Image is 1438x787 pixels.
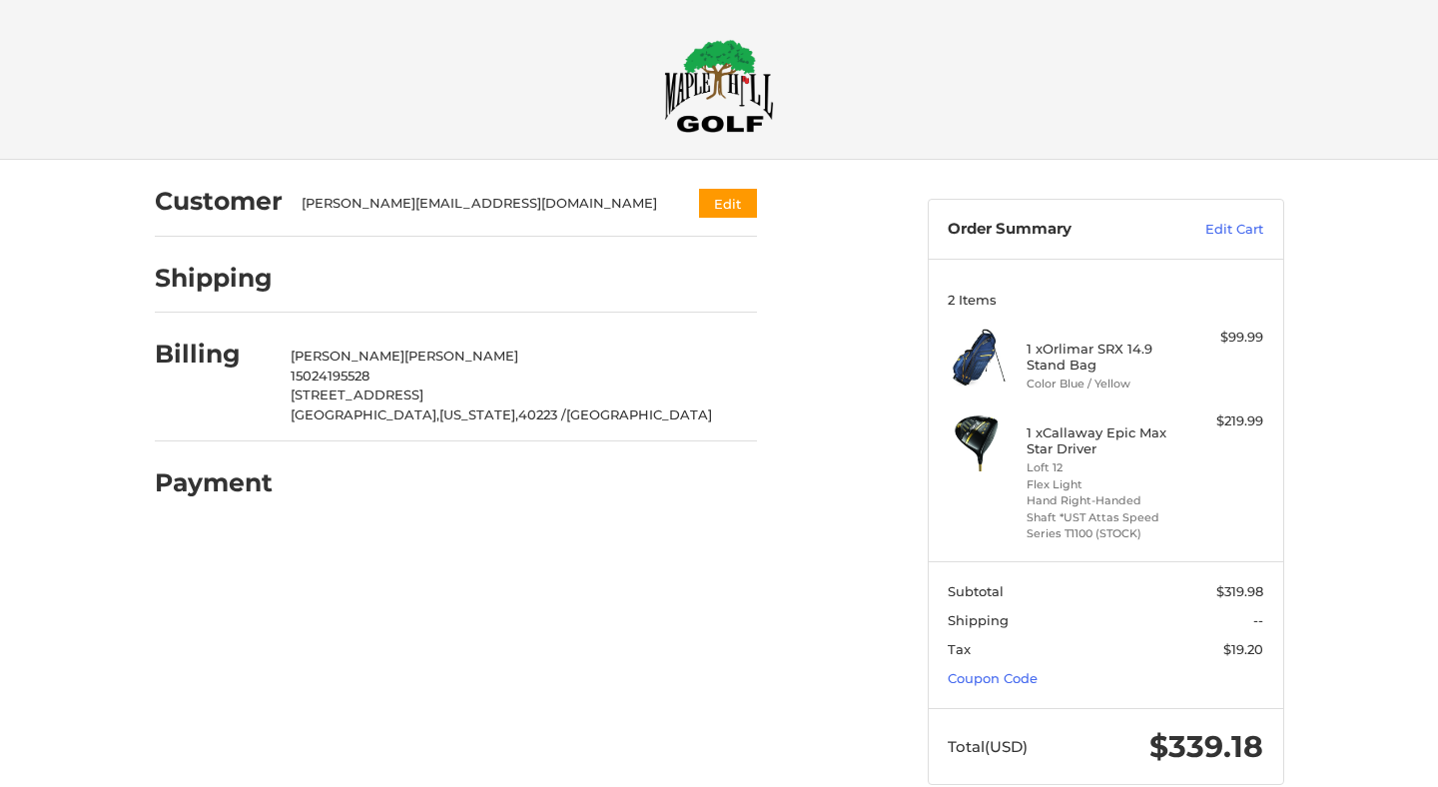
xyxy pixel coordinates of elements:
h2: Payment [155,467,273,498]
span: Total (USD) [948,737,1028,756]
img: Maple Hill Golf [664,39,774,133]
span: $339.18 [1149,728,1263,765]
iframe: Google Customer Reviews [1273,733,1438,787]
h2: Billing [155,339,272,370]
span: $319.98 [1216,583,1263,599]
h3: 2 Items [948,292,1263,308]
button: Edit [699,189,757,218]
div: $99.99 [1184,328,1263,348]
a: Edit Cart [1162,220,1263,240]
span: 15024195528 [291,368,369,384]
h2: Customer [155,186,283,217]
span: 40223 / [518,406,566,422]
li: Loft 12 [1027,459,1179,476]
li: Shaft *UST Attas Speed Series T1100 (STOCK) [1027,509,1179,542]
span: Shipping [948,612,1009,628]
a: Coupon Code [948,670,1038,686]
span: [US_STATE], [439,406,518,422]
h4: 1 x Orlimar SRX 14.9 Stand Bag [1027,341,1179,374]
span: Tax [948,641,971,657]
span: [STREET_ADDRESS] [291,387,423,402]
h2: Shipping [155,263,273,294]
span: $19.20 [1223,641,1263,657]
h3: Order Summary [948,220,1162,240]
span: -- [1253,612,1263,628]
span: [GEOGRAPHIC_DATA] [566,406,712,422]
li: Color Blue / Yellow [1027,376,1179,393]
span: [PERSON_NAME] [404,348,518,364]
span: Subtotal [948,583,1004,599]
div: [PERSON_NAME][EMAIL_ADDRESS][DOMAIN_NAME] [302,194,660,214]
li: Flex Light [1027,476,1179,493]
span: [GEOGRAPHIC_DATA], [291,406,439,422]
h4: 1 x Callaway Epic Max Star Driver [1027,424,1179,457]
li: Hand Right-Handed [1027,492,1179,509]
div: $219.99 [1184,411,1263,431]
span: [PERSON_NAME] [291,348,404,364]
